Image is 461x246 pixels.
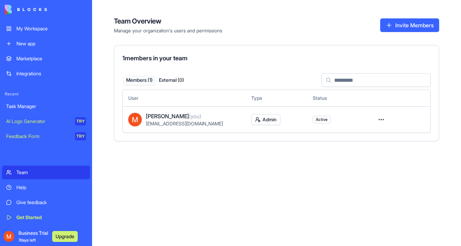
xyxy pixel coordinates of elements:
span: Manage your organization's users and permissions [114,27,222,34]
span: 7 days left [18,237,36,243]
div: Type [251,95,302,102]
img: ACg8ocKcZV1rCERV61c9rPzSfl6hgffyY8dMqyzIO5UcAFJfnzL3yQ=s96-c [128,113,142,126]
button: Members ( 1 ) [123,75,155,85]
div: Integrations [16,70,86,77]
th: User [123,90,246,106]
button: Invite Members [380,18,439,32]
div: TRY [75,117,86,125]
a: AI Logo GeneratorTRY [2,114,90,128]
h4: Team Overview [114,16,222,26]
span: Admin [263,116,277,123]
button: Admin [251,114,280,125]
span: Recent [2,91,90,97]
div: Task Manager [6,103,86,110]
div: TRY [75,132,86,140]
button: Upgrade [52,231,78,242]
a: Team [2,166,90,179]
div: Team [16,169,86,176]
img: logo [5,5,47,14]
a: Marketplace [2,52,90,65]
img: ACg8ocKcZV1rCERV61c9rPzSfl6hgffyY8dMqyzIO5UcAFJfnzL3yQ=s96-c [3,231,14,242]
span: Business Trial [18,230,48,243]
span: [EMAIL_ADDRESS][DOMAIN_NAME] [146,121,223,126]
a: Get Started [2,211,90,224]
span: [PERSON_NAME] [146,112,201,120]
a: Integrations [2,67,90,80]
div: Help [16,184,86,191]
div: Get Started [16,214,86,221]
div: My Workspace [16,25,86,32]
div: Status [313,95,363,102]
button: External ( 0 ) [155,75,188,85]
a: My Workspace [2,22,90,35]
span: 1 members in your team [122,55,188,62]
span: (you) [189,113,201,120]
div: Feedback Form [6,133,70,140]
a: Feedback FormTRY [2,129,90,143]
a: Give feedback [2,196,90,209]
div: Give feedback [16,199,86,206]
div: Marketplace [16,55,86,62]
a: Task Manager [2,99,90,113]
span: Active [316,117,328,122]
div: AI Logo Generator [6,118,70,125]
a: Help [2,181,90,194]
a: New app [2,37,90,50]
div: New app [16,40,86,47]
